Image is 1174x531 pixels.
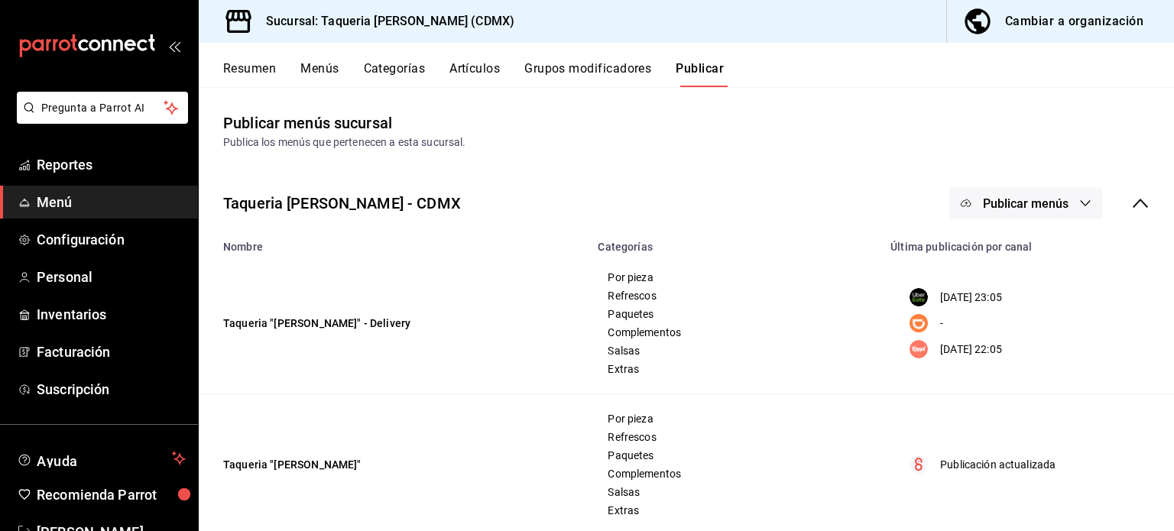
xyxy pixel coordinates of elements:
[940,316,943,332] p: -
[41,100,164,116] span: Pregunta a Parrot AI
[608,505,862,516] span: Extras
[168,40,180,52] button: open_drawer_menu
[608,413,862,424] span: Por pieza
[949,187,1102,219] button: Publicar menús
[17,92,188,124] button: Pregunta a Parrot AI
[940,342,1002,358] p: [DATE] 22:05
[37,267,186,287] span: Personal
[223,134,1150,151] div: Publica los menús que pertenecen a esta sucursal.
[608,345,862,356] span: Salsas
[37,484,186,505] span: Recomienda Parrot
[37,154,186,175] span: Reportes
[940,457,1056,473] p: Publicación actualizada
[676,61,724,87] button: Publicar
[881,232,1174,253] th: Última publicación por canal
[608,327,862,338] span: Complementos
[608,468,862,479] span: Complementos
[608,450,862,461] span: Paquetes
[11,111,188,127] a: Pregunta a Parrot AI
[364,61,426,87] button: Categorías
[223,112,392,134] div: Publicar menús sucursal
[37,192,186,212] span: Menú
[37,379,186,400] span: Suscripción
[1005,11,1143,32] div: Cambiar a organización
[199,253,589,394] td: Taqueria "[PERSON_NAME]" - Delivery
[608,432,862,442] span: Refrescos
[608,364,862,374] span: Extras
[37,229,186,250] span: Configuración
[524,61,651,87] button: Grupos modificadores
[254,12,514,31] h3: Sucursal: Taqueria [PERSON_NAME] (CDMX)
[300,61,339,87] button: Menús
[608,290,862,301] span: Refrescos
[589,232,881,253] th: Categorías
[37,304,186,325] span: Inventarios
[608,487,862,497] span: Salsas
[37,449,166,468] span: Ayuda
[223,61,276,87] button: Resumen
[608,309,862,319] span: Paquetes
[983,196,1069,211] span: Publicar menús
[37,342,186,362] span: Facturación
[940,290,1002,306] p: [DATE] 23:05
[449,61,500,87] button: Artículos
[223,192,461,215] div: Taqueria [PERSON_NAME] - CDMX
[223,61,1174,87] div: navigation tabs
[199,232,589,253] th: Nombre
[608,272,862,283] span: Por pieza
